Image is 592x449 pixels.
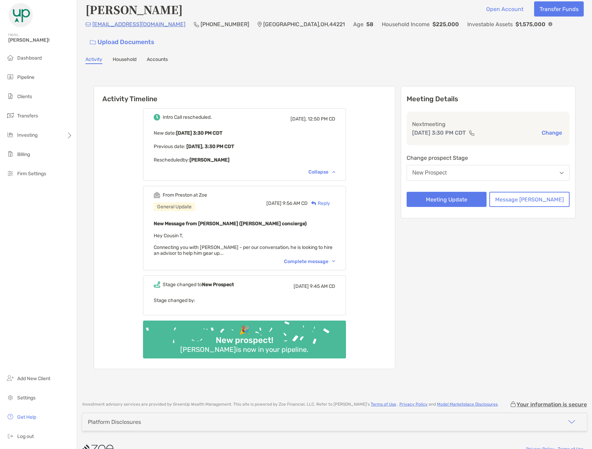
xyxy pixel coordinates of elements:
[88,419,141,425] div: Platform Disclosures
[85,22,91,27] img: Email Icon
[202,282,234,288] b: New Prospect
[353,20,364,29] p: Age
[6,130,14,139] img: investing icon
[113,56,136,64] a: Household
[399,402,428,407] a: Privacy Policy
[154,142,335,151] p: Previous date:
[308,200,330,207] div: Reply
[163,282,234,288] div: Stage changed to
[194,22,199,27] img: Phone Icon
[517,401,587,408] p: Your information is secure
[6,92,14,100] img: clients icon
[154,233,333,256] span: Hey Cousin T, Connecting you with [PERSON_NAME] - per our conversation, he is looking to hire an ...
[147,56,168,64] a: Accounts
[332,260,335,262] img: Chevron icon
[154,221,307,227] b: New Message from [PERSON_NAME] ([PERSON_NAME] concierge)
[17,395,35,401] span: Settings
[154,296,335,305] p: Stage changed by:
[263,20,345,29] p: [GEOGRAPHIC_DATA] , OH , 44221
[190,157,229,163] b: [PERSON_NAME]
[308,116,335,122] span: 12:50 PM CD
[534,1,584,17] button: Transfer Funds
[163,192,207,198] div: From Preston at Zoe
[412,120,564,128] p: Next meeting
[407,165,570,181] button: New Prospect
[154,192,160,198] img: Event icon
[8,3,33,28] img: Zoe Logo
[516,20,545,29] p: $1,575,000
[85,35,159,50] a: Upload Documents
[154,114,160,121] img: Event icon
[560,172,564,174] img: Open dropdown arrow
[489,192,570,207] button: Message [PERSON_NAME]
[8,37,73,43] span: [PERSON_NAME]!
[548,22,552,26] img: Info Icon
[382,20,430,29] p: Household Income
[92,20,185,29] p: [EMAIL_ADDRESS][DOMAIN_NAME]
[6,169,14,177] img: firm-settings icon
[90,40,96,45] img: button icon
[6,53,14,62] img: dashboard icon
[6,393,14,401] img: settings icon
[236,325,252,335] div: 🎉
[17,94,32,100] span: Clients
[412,170,447,176] div: New Prospect
[469,130,475,136] img: communication type
[266,200,282,206] span: [DATE]
[201,20,249,29] p: [PHONE_NUMBER]
[17,414,36,420] span: Get Help
[85,56,102,64] a: Activity
[6,374,14,382] img: add_new_client icon
[17,434,34,439] span: Log out
[17,74,34,80] span: Pipeline
[432,20,459,29] p: $225,000
[294,283,309,289] span: [DATE]
[6,413,14,421] img: get-help icon
[17,132,38,138] span: Investing
[366,20,374,29] p: 58
[6,111,14,119] img: transfers icon
[290,116,307,122] span: [DATE],
[82,402,499,407] p: Investment advisory services are provided by GreenUp Wealth Management . This site is powered by ...
[154,129,335,137] p: New date :
[6,73,14,81] img: pipeline icon
[6,150,14,158] img: billing icon
[85,1,183,17] h4: [PERSON_NAME]
[412,128,466,137] p: [DATE] 3:30 PM CDT
[17,171,46,177] span: Firm Settings
[154,281,160,288] img: Event icon
[284,259,335,264] div: Complete message
[568,418,576,426] img: icon arrow
[437,402,498,407] a: Model Marketplace Disclosures
[94,86,395,103] h6: Activity Timeline
[283,200,308,206] span: 9:56 AM CD
[17,152,30,157] span: Billing
[17,376,50,382] span: Add New Client
[308,169,335,175] div: Collapse
[310,283,335,289] span: 9:45 AM CD
[257,22,262,27] img: Location Icon
[213,335,276,345] div: New prospect!
[17,55,42,61] span: Dashboard
[407,192,487,207] button: Meeting Update
[176,130,222,136] b: [DATE] 3:30 PM CDT
[17,113,38,119] span: Transfers
[332,171,335,173] img: Chevron icon
[371,402,396,407] a: Terms of Use
[467,20,513,29] p: Investable Assets
[481,1,529,17] button: Open Account
[177,345,311,354] div: [PERSON_NAME] is now in your pipeline.
[6,432,14,440] img: logout icon
[154,202,195,211] div: General Update
[143,321,346,353] img: Confetti
[540,129,564,136] button: Change
[185,144,234,149] b: [DATE], 3:30 PM CDT
[163,114,212,120] div: Intro Call rescheduled.
[311,201,316,206] img: Reply icon
[154,156,335,164] p: Rescheduled by:
[407,95,570,103] p: Meeting Details
[407,154,570,162] p: Change prospect Stage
